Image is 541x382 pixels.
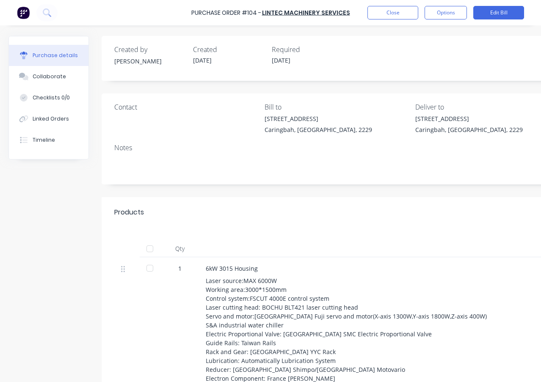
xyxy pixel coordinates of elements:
div: 1 [168,264,192,273]
div: Products [114,207,144,217]
button: Timeline [9,129,88,151]
div: Timeline [33,136,55,144]
div: Collaborate [33,73,66,80]
div: Created [193,44,265,55]
div: [PERSON_NAME] [114,57,186,66]
div: Required [272,44,344,55]
button: Edit Bill [473,6,524,19]
div: Caringbah, [GEOGRAPHIC_DATA], 2229 [265,125,372,134]
div: [STREET_ADDRESS] [415,114,523,123]
div: Caringbah, [GEOGRAPHIC_DATA], 2229 [415,125,523,134]
div: Contact [114,102,258,112]
div: Created by [114,44,186,55]
button: Close [367,6,418,19]
div: [STREET_ADDRESS] [265,114,372,123]
div: Purchase Order #104 - [191,8,261,17]
div: Bill to [265,102,409,112]
button: Collaborate [9,66,88,87]
button: Checklists 0/0 [9,87,88,108]
div: Purchase details [33,52,78,59]
div: Linked Orders [33,115,69,123]
div: Qty [161,240,199,257]
a: Lintec Machinery Services [262,8,350,17]
button: Options [425,6,467,19]
button: Purchase details [9,45,88,66]
img: Factory [17,6,30,19]
div: Checklists 0/0 [33,94,70,102]
button: Linked Orders [9,108,88,129]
